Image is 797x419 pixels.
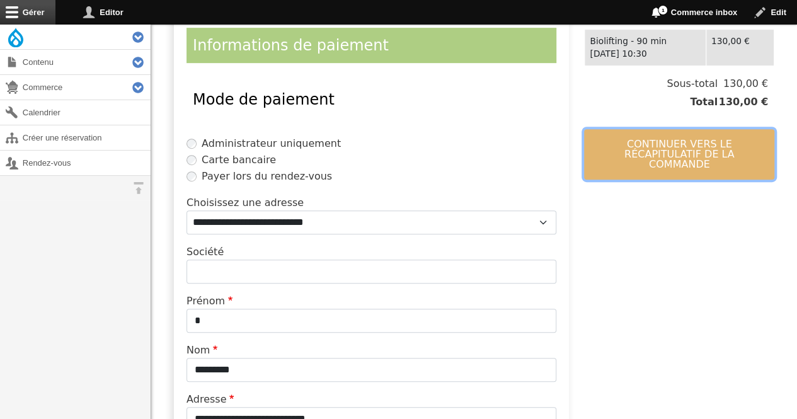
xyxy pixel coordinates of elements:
span: Mode de paiement [193,91,335,108]
span: 130,00 € [718,76,768,91]
td: 130,00 € [706,29,774,66]
label: Administrateur uniquement [202,136,341,151]
span: 130,00 € [718,95,768,110]
span: 1 [658,5,668,15]
label: Société [186,244,224,260]
button: Continuer vers le récapitulatif de la commande [584,129,774,180]
label: Carte bancaire [202,152,276,168]
time: [DATE] 10:30 [590,49,646,59]
label: Payer lors du rendez-vous [202,169,332,184]
span: Informations de paiement [193,37,389,54]
div: Biolifting - 90 min [590,35,700,48]
span: Total [690,95,718,110]
label: Prénom [186,294,236,309]
label: Choisissez une adresse [186,195,304,210]
button: Orientation horizontale [126,176,151,200]
span: Sous-total [667,76,718,91]
label: Adresse [186,392,237,407]
label: Nom [186,343,221,358]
